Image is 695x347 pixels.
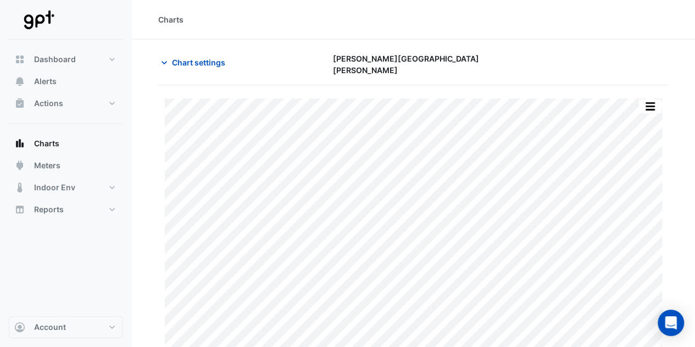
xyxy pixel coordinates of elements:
span: Reports [34,204,64,215]
button: Dashboard [9,48,123,70]
span: Charts [34,138,59,149]
app-icon: Dashboard [14,54,25,65]
app-icon: Reports [14,204,25,215]
span: [PERSON_NAME][GEOGRAPHIC_DATA][PERSON_NAME] [333,53,494,76]
button: Chart settings [158,53,232,72]
button: Account [9,316,123,338]
span: Indoor Env [34,182,75,193]
button: Actions [9,92,123,114]
app-icon: Actions [14,98,25,109]
button: Charts [9,133,123,155]
button: Meters [9,155,123,177]
button: Alerts [9,70,123,92]
button: Reports [9,199,123,221]
span: Alerts [34,76,57,87]
div: Open Intercom Messenger [658,310,684,336]
button: More Options [639,100,661,113]
span: Account [34,322,66,333]
app-icon: Alerts [14,76,25,87]
span: Chart settings [172,57,225,68]
img: Company Logo [13,9,63,31]
app-icon: Meters [14,160,25,171]
app-icon: Indoor Env [14,182,25,193]
button: Indoor Env [9,177,123,199]
span: Meters [34,160,60,171]
span: Actions [34,98,63,109]
div: Charts [158,14,184,25]
app-icon: Charts [14,138,25,149]
span: Dashboard [34,54,76,65]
